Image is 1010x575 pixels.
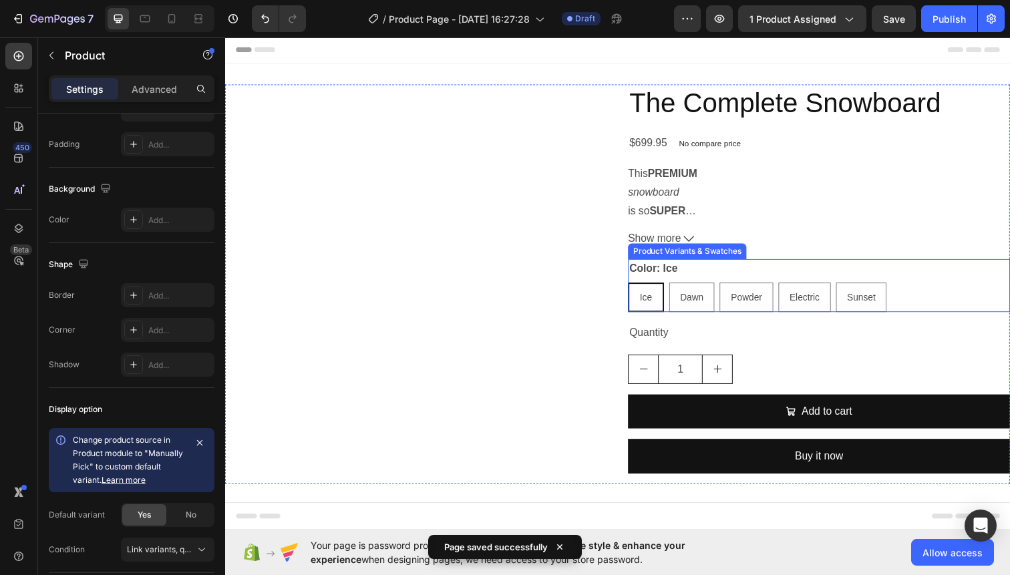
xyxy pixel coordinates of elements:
[411,153,464,164] i: snowboard
[575,13,595,25] span: Draft
[49,324,75,336] div: Corner
[88,11,94,27] p: 7
[49,544,85,556] div: Condition
[49,214,69,226] div: Color
[883,13,905,25] span: Save
[148,290,211,302] div: Add...
[933,12,966,26] div: Publish
[411,365,802,401] button: Add to cart
[434,172,470,184] b: SUPER
[186,509,196,521] span: No
[588,373,640,393] div: Add to cart
[132,82,177,96] p: Advanced
[5,5,100,32] button: 7
[965,510,997,542] div: Open Intercom Messenger
[412,325,442,354] button: decrement
[444,540,548,554] p: Page saved successfully
[411,227,464,246] legend: Color: Ice
[13,142,32,153] div: 450
[576,260,607,271] span: Electric
[148,325,211,337] div: Add...
[411,130,802,186] div: This is so awesome!
[738,5,866,32] button: 1 product assigned
[442,325,488,354] input: quantity
[383,12,386,26] span: /
[465,260,489,271] span: Dawn
[49,256,92,274] div: Shape
[424,260,436,271] span: Ice
[252,5,306,32] div: Undo/Redo
[10,244,32,255] div: Beta
[49,403,102,415] div: Display option
[148,139,211,151] div: Add...
[464,105,527,113] p: No compare price
[749,12,836,26] span: 1 product assigned
[911,539,994,566] button: Allow access
[635,260,665,271] span: Sunset
[102,475,146,485] a: Learn more
[922,546,983,560] span: Allow access
[488,325,518,354] button: increment
[582,419,631,438] div: Buy it now
[121,538,214,562] button: Link variants, quantity <br> between same products
[411,292,802,314] div: Quantity
[411,98,453,120] div: $699.95
[432,134,482,145] b: PREMIUM
[49,180,114,198] div: Background
[411,411,802,446] button: Buy it now
[414,213,530,225] div: Product Variants & Swatches
[516,260,548,271] span: Powder
[872,5,916,32] button: Save
[311,538,737,566] span: Your page is password protected. To when designing pages, we need access to your store password.
[49,289,75,301] div: Border
[73,435,183,485] span: Change product source in Product module to "Manually Pick" to custom default variant.
[49,359,79,371] div: Shadow
[148,214,211,226] div: Add...
[411,197,802,216] button: Show more
[127,544,324,554] span: Link variants, quantity <br> between same products
[49,509,105,521] div: Default variant
[148,359,211,371] div: Add...
[65,47,178,63] p: Product
[225,37,1010,530] iframe: Design area
[411,197,466,216] span: Show more
[138,509,151,521] span: Yes
[411,49,802,87] h2: The Complete Snowboard
[49,138,79,150] div: Padding
[66,82,104,96] p: Settings
[389,12,530,26] span: Product Page - [DATE] 16:27:28
[921,5,977,32] button: Publish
